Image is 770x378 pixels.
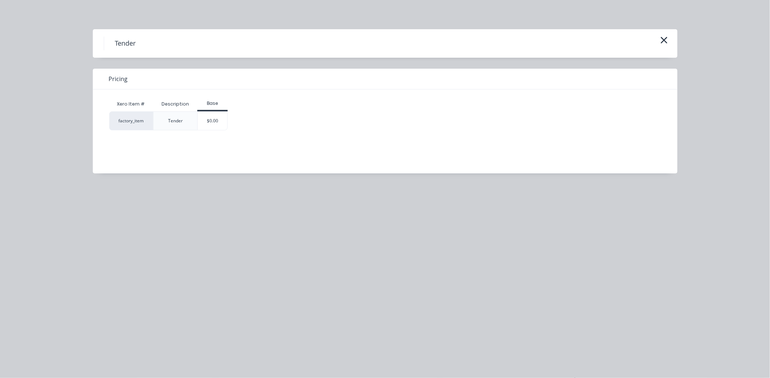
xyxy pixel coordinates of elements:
[109,97,153,111] div: Xero Item #
[156,95,195,113] div: Description
[198,112,227,130] div: $0.00
[104,37,147,50] h4: Tender
[109,111,153,130] div: factory_item
[197,100,228,107] div: Base
[109,75,128,83] span: Pricing
[168,118,183,124] div: Tender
